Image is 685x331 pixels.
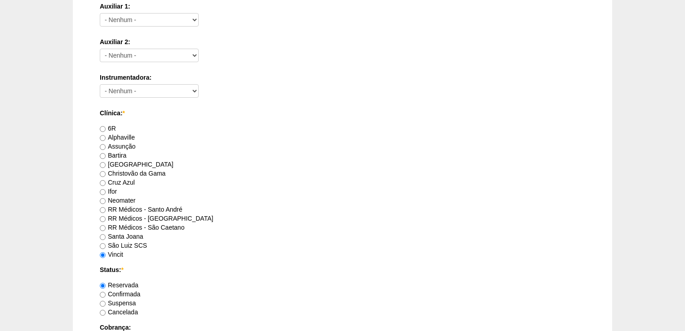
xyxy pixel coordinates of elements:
label: Instrumentadora: [100,73,585,82]
input: Santa Joana [100,234,106,240]
label: Ifor [100,188,117,195]
input: Bartira [100,153,106,159]
label: São Luiz SCS [100,242,147,249]
label: Reservada [100,281,138,289]
label: Vincit [100,251,123,258]
input: Confirmada [100,292,106,298]
label: Alphaville [100,134,135,141]
label: Confirmada [100,290,140,298]
input: Neomater [100,198,106,204]
label: Cruz Azul [100,179,135,186]
input: Christovão da Gama [100,171,106,177]
label: Neomater [100,197,135,204]
input: RR Médicos - São Caetano [100,225,106,231]
label: Auxiliar 1: [100,2,585,11]
label: Suspensa [100,299,136,307]
input: Alphaville [100,135,106,141]
label: 6R [100,125,116,132]
label: RR Médicos - Santo André [100,206,182,213]
label: Status: [100,265,585,274]
input: Cruz Azul [100,180,106,186]
input: RR Médicos - Santo André [100,207,106,213]
label: Cancelada [100,308,138,316]
label: Assunção [100,143,135,150]
label: Christovão da Gama [100,170,165,177]
input: Ifor [100,189,106,195]
span: Este campo é obrigatório. [123,109,125,117]
input: Assunção [100,144,106,150]
input: RR Médicos - [GEOGRAPHIC_DATA] [100,216,106,222]
input: Suspensa [100,301,106,307]
input: Reservada [100,283,106,289]
input: Cancelada [100,310,106,316]
label: [GEOGRAPHIC_DATA] [100,161,173,168]
input: 6R [100,126,106,132]
input: Vincit [100,252,106,258]
label: RR Médicos - [GEOGRAPHIC_DATA] [100,215,213,222]
label: Santa Joana [100,233,143,240]
label: Auxiliar 2: [100,37,585,46]
span: Este campo é obrigatório. [121,266,123,273]
label: Clínica: [100,109,585,118]
input: São Luiz SCS [100,243,106,249]
label: Bartira [100,152,126,159]
label: RR Médicos - São Caetano [100,224,184,231]
input: [GEOGRAPHIC_DATA] [100,162,106,168]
